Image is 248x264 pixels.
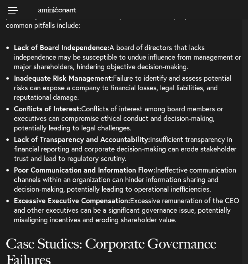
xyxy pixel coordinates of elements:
b: Excessive Executive Compensation: [14,196,130,205]
span: Conflicts of interest among board members or executives can compromise ethical conduct and decisi... [14,104,223,132]
span: Failure to identify and assess potential risks can expose a company to financial losses, legal li... [14,73,231,102]
b: Lack of Transparency and Accountability: [14,134,150,144]
span: Ineffective communication channels within an organization can hinder information sharing and deci... [14,165,236,194]
b: Lack of Board Independence: [14,43,109,52]
b: Conflicts of Interest: [14,104,81,113]
b: Inadequate Risk Management: [14,73,113,83]
a: Home [28,6,76,13]
span: Insufficient transparency in financial reporting and corporate decision-making can erode stakehol... [14,134,236,163]
img: Amini & Conant [38,7,76,13]
span: A board of directors that lacks independence may be susceptible to undue influence from managemen... [14,43,241,71]
b: Poor Communication and Information Flow: [14,165,155,175]
span: Excessive remuneration of the CEO and other executives can be a significant governance issue, pot... [14,196,239,224]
